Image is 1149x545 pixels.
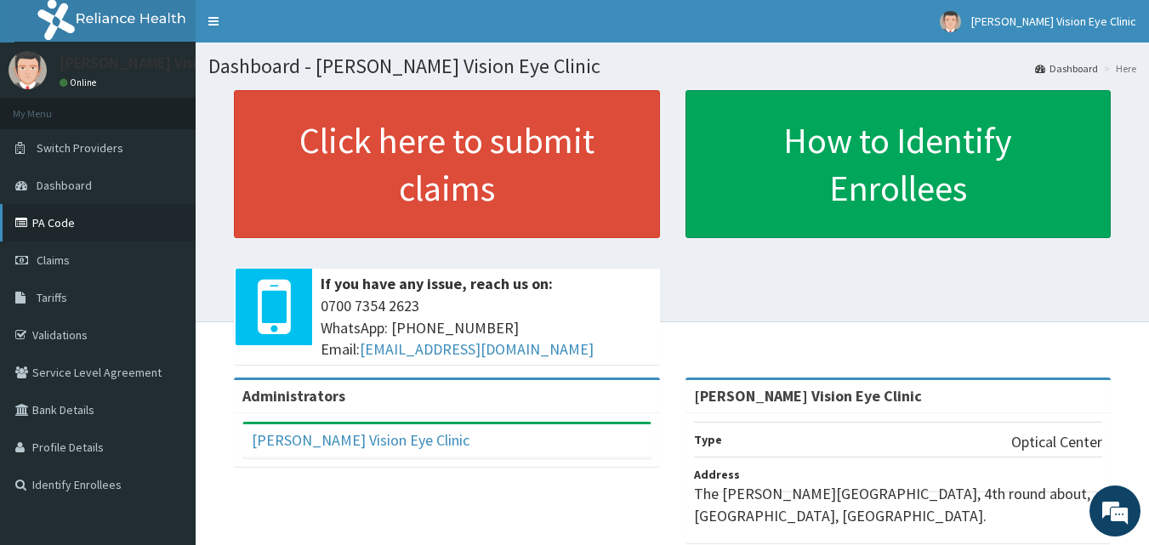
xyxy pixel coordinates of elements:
[208,55,1136,77] h1: Dashboard - [PERSON_NAME] Vision Eye Clinic
[242,386,345,406] b: Administrators
[694,467,740,482] b: Address
[37,253,70,268] span: Claims
[37,140,123,156] span: Switch Providers
[360,339,594,359] a: [EMAIL_ADDRESS][DOMAIN_NAME]
[694,386,922,406] strong: [PERSON_NAME] Vision Eye Clinic
[60,55,280,71] p: [PERSON_NAME] Vision Eye Clinic
[321,274,553,293] b: If you have any issue, reach us on:
[1035,61,1098,76] a: Dashboard
[99,164,235,336] span: We're online!
[37,178,92,193] span: Dashboard
[37,290,67,305] span: Tariffs
[234,90,660,238] a: Click here to submit claims
[694,483,1103,526] p: The [PERSON_NAME][GEOGRAPHIC_DATA], 4th round about, [GEOGRAPHIC_DATA], [GEOGRAPHIC_DATA].
[685,90,1112,238] a: How to Identify Enrollees
[60,77,100,88] a: Online
[9,364,324,423] textarea: Type your message and hit 'Enter'
[971,14,1136,29] span: [PERSON_NAME] Vision Eye Clinic
[321,295,651,360] span: 0700 7354 2623 WhatsApp: [PHONE_NUMBER] Email:
[1011,431,1102,453] p: Optical Center
[1100,61,1136,76] li: Here
[279,9,320,49] div: Minimize live chat window
[694,432,722,447] b: Type
[940,11,961,32] img: User Image
[31,85,69,128] img: d_794563401_company_1708531726252_794563401
[88,95,286,117] div: Chat with us now
[9,51,47,89] img: User Image
[252,430,469,450] a: [PERSON_NAME] Vision Eye Clinic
